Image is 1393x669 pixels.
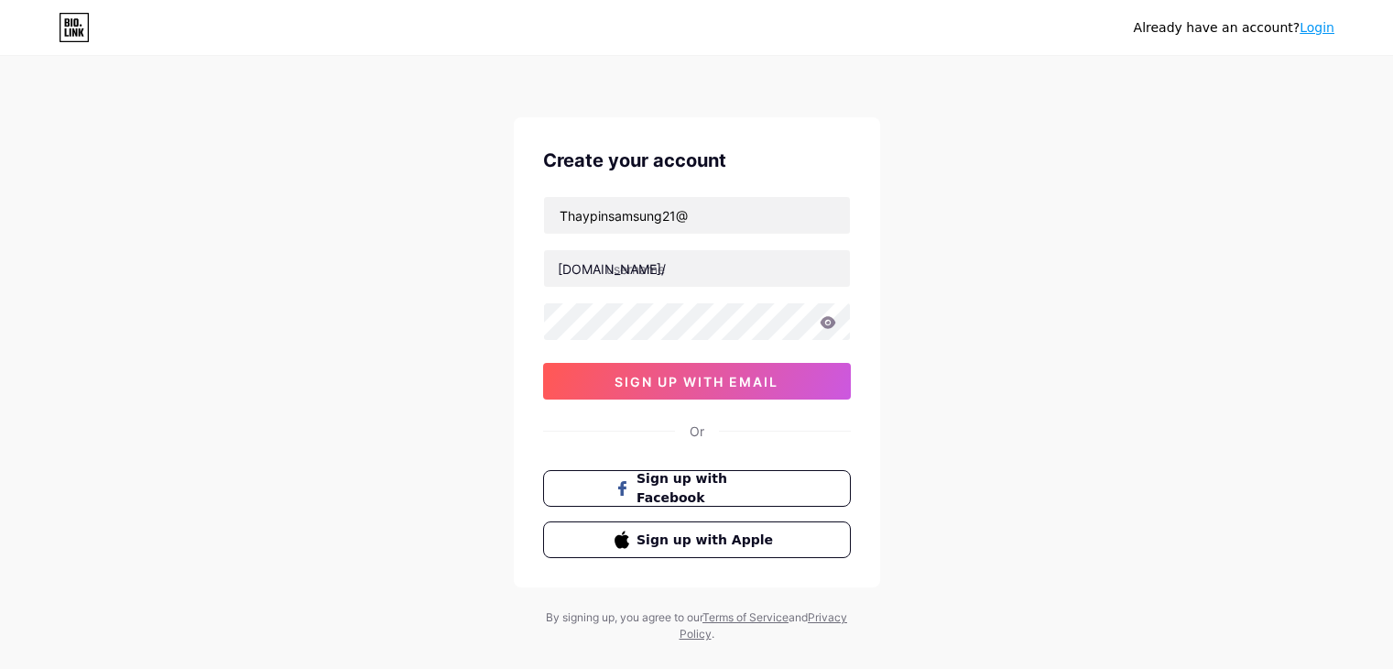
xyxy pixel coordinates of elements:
[543,521,851,558] button: Sign up with Apple
[690,422,704,441] div: Or
[702,610,789,624] a: Terms of Service
[541,609,853,642] div: By signing up, you agree to our and .
[544,250,850,287] input: username
[637,469,778,508] span: Sign up with Facebook
[1134,18,1334,38] div: Already have an account?
[558,259,666,279] div: [DOMAIN_NAME]/
[543,470,851,507] button: Sign up with Facebook
[637,531,778,550] span: Sign up with Apple
[1300,20,1334,35] a: Login
[615,374,778,389] span: sign up with email
[544,197,850,234] input: Email
[543,363,851,400] button: sign up with email
[543,147,851,174] div: Create your account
